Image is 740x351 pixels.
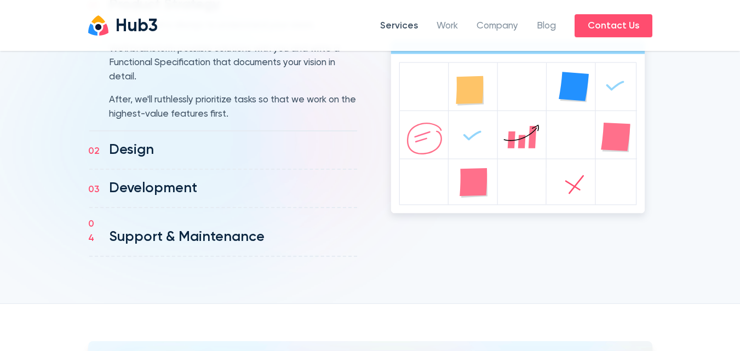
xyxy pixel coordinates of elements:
[88,217,100,245] span: 04
[88,183,100,197] span: 03
[109,181,197,195] h4: Development
[116,18,158,36] div: Hub3
[588,19,639,33] span: Contact Us
[109,143,154,157] h4: Design
[88,179,357,208] div: 03Development
[437,19,458,33] a: Work
[109,230,265,244] h4: Support & Maintenance
[88,145,100,159] span: 02
[380,19,418,33] a: Services
[109,42,357,84] div: We'll brainstorm possible solutions with you and write a Functional Specification that documents ...
[88,141,357,170] div: 02Design
[537,19,556,33] a: Blog
[109,93,357,121] div: After, we'll ruthlessly prioritize tasks so that we work on the highest-value features first.
[477,19,518,33] a: Company
[575,14,652,37] a: Contact Us
[88,15,158,36] a: Hub3
[88,217,357,257] div: 04Support & Maintenance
